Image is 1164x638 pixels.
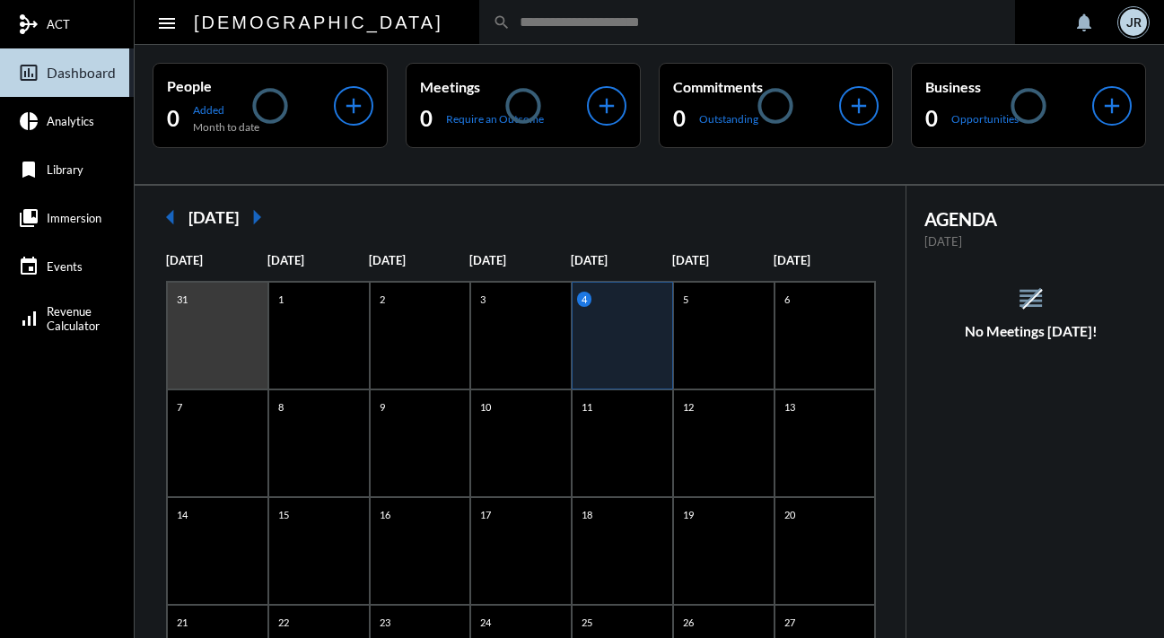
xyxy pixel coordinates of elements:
[577,399,597,415] p: 11
[274,292,288,307] p: 1
[375,507,395,522] p: 16
[274,507,293,522] p: 15
[493,13,511,31] mat-icon: search
[156,13,178,34] mat-icon: Side nav toggle icon
[166,253,267,267] p: [DATE]
[476,292,490,307] p: 3
[188,207,239,227] h2: [DATE]
[678,507,698,522] p: 19
[1016,284,1046,313] mat-icon: reorder
[780,292,794,307] p: 6
[577,615,597,630] p: 25
[1120,9,1147,36] div: JR
[18,159,39,180] mat-icon: bookmark
[774,253,875,267] p: [DATE]
[172,399,187,415] p: 7
[1073,12,1095,33] mat-icon: notifications
[678,292,693,307] p: 5
[672,253,774,267] p: [DATE]
[476,507,495,522] p: 17
[18,207,39,229] mat-icon: collections_bookmark
[47,162,83,177] span: Library
[375,292,389,307] p: 2
[274,615,293,630] p: 22
[780,615,800,630] p: 27
[47,211,101,225] span: Immersion
[369,253,470,267] p: [DATE]
[906,323,1155,339] h5: No Meetings [DATE]!
[47,17,70,31] span: ACT
[924,208,1137,230] h2: AGENDA
[172,507,192,522] p: 14
[18,13,39,35] mat-icon: mediation
[274,399,288,415] p: 8
[47,65,116,81] span: Dashboard
[678,399,698,415] p: 12
[18,308,39,329] mat-icon: signal_cellular_alt
[476,615,495,630] p: 24
[267,253,369,267] p: [DATE]
[780,399,800,415] p: 13
[577,507,597,522] p: 18
[47,114,94,128] span: Analytics
[18,62,39,83] mat-icon: insert_chart_outlined
[47,304,100,333] span: Revenue Calculator
[780,507,800,522] p: 20
[469,253,571,267] p: [DATE]
[47,259,83,274] span: Events
[678,615,698,630] p: 26
[577,292,591,307] p: 4
[149,4,185,40] button: Toggle sidenav
[18,256,39,277] mat-icon: event
[153,199,188,235] mat-icon: arrow_left
[476,399,495,415] p: 10
[924,234,1137,249] p: [DATE]
[172,615,192,630] p: 21
[18,110,39,132] mat-icon: pie_chart
[172,292,192,307] p: 31
[239,199,275,235] mat-icon: arrow_right
[375,615,395,630] p: 23
[194,8,443,37] h2: [DEMOGRAPHIC_DATA]
[375,399,389,415] p: 9
[571,253,672,267] p: [DATE]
